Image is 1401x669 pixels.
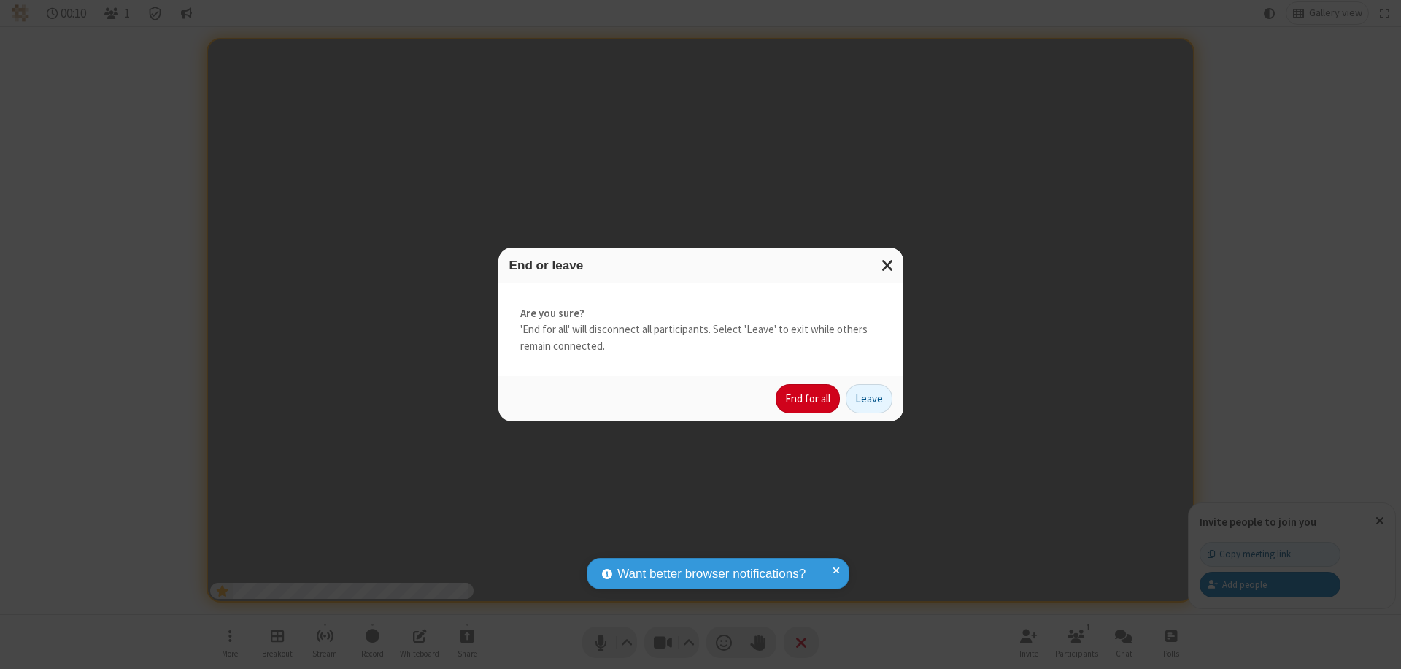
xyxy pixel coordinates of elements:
button: Close modal [873,248,903,283]
strong: Are you sure? [520,305,881,322]
button: Leave [846,384,892,413]
span: Want better browser notifications? [617,565,806,584]
button: End for all [776,384,840,413]
div: 'End for all' will disconnect all participants. Select 'Leave' to exit while others remain connec... [498,283,903,377]
h3: End or leave [509,259,892,272]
